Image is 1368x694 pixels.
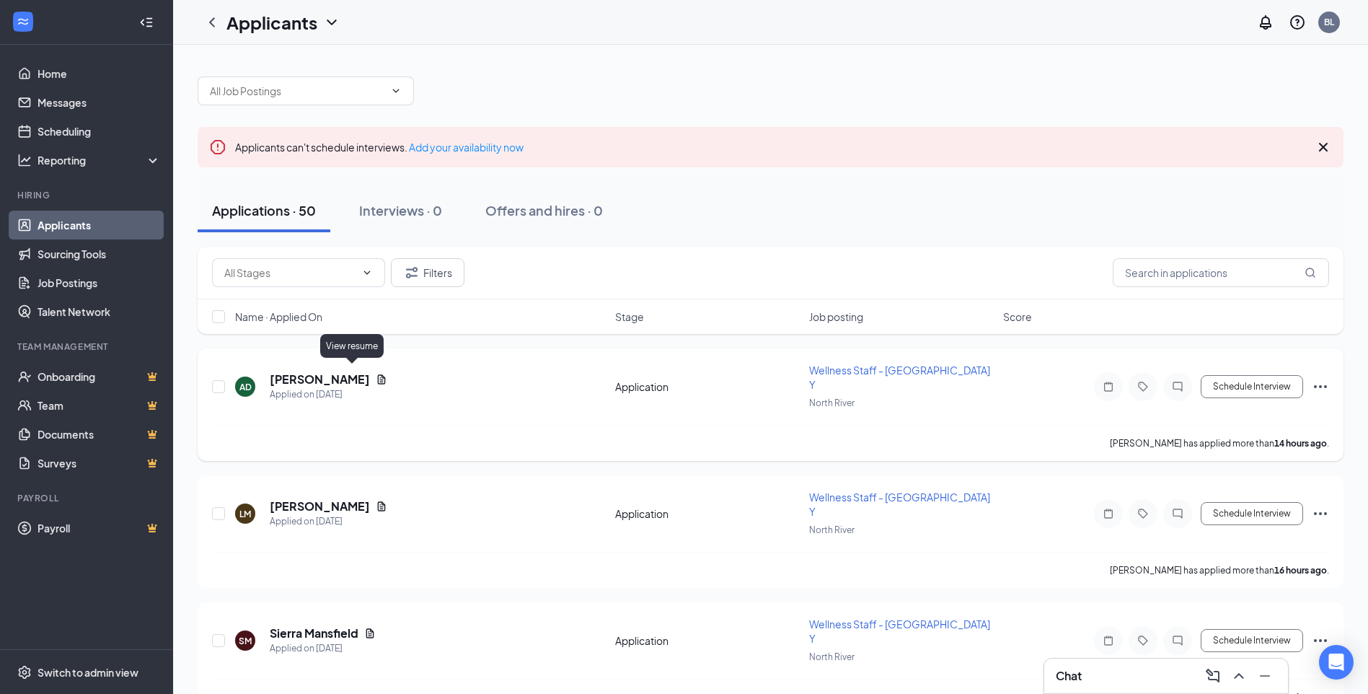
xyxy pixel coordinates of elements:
[1056,668,1082,684] h3: Chat
[235,141,524,154] span: Applicants can't schedule interviews.
[37,297,161,326] a: Talent Network
[403,264,420,281] svg: Filter
[203,14,221,31] svg: ChevronLeft
[1315,139,1332,156] svg: Cross
[210,83,384,99] input: All Job Postings
[37,449,161,478] a: SurveysCrown
[485,201,603,219] div: Offers and hires · 0
[615,633,800,648] div: Application
[1319,645,1354,680] div: Open Intercom Messenger
[390,85,402,97] svg: ChevronDown
[359,201,442,219] div: Interviews · 0
[1324,16,1334,28] div: BL
[1134,635,1152,646] svg: Tag
[1201,502,1303,525] button: Schedule Interview
[17,341,158,353] div: Team Management
[809,397,855,408] span: North River
[409,141,524,154] a: Add your availability now
[809,524,855,535] span: North River
[17,665,32,680] svg: Settings
[1312,378,1329,395] svg: Ellipses
[1253,664,1276,688] button: Minimize
[1204,667,1222,685] svg: ComposeMessage
[1305,267,1316,278] svg: MagnifyingGlass
[270,625,358,641] h5: Sierra Mansfield
[615,506,800,521] div: Application
[17,492,158,504] div: Payroll
[270,498,370,514] h5: [PERSON_NAME]
[809,651,855,662] span: North River
[37,211,161,240] a: Applicants
[37,240,161,268] a: Sourcing Tools
[37,362,161,391] a: OnboardingCrown
[270,641,376,656] div: Applied on [DATE]
[37,420,161,449] a: DocumentsCrown
[323,14,340,31] svg: ChevronDown
[270,372,370,387] h5: [PERSON_NAME]
[37,665,138,680] div: Switch to admin view
[17,153,32,167] svg: Analysis
[212,201,316,219] div: Applications · 50
[37,268,161,297] a: Job Postings
[1230,667,1248,685] svg: ChevronUp
[1201,375,1303,398] button: Schedule Interview
[37,88,161,117] a: Messages
[1113,258,1329,287] input: Search in applications
[361,267,373,278] svg: ChevronDown
[809,309,863,324] span: Job posting
[1110,564,1329,576] p: [PERSON_NAME] has applied more than .
[235,309,322,324] span: Name · Applied On
[37,391,161,420] a: TeamCrown
[1134,381,1152,392] svg: Tag
[364,628,376,639] svg: Document
[1100,508,1117,519] svg: Note
[224,265,356,281] input: All Stages
[1227,664,1250,688] button: ChevronUp
[270,514,387,529] div: Applied on [DATE]
[1289,14,1306,31] svg: QuestionInfo
[391,258,464,287] button: Filter Filters
[809,618,990,645] span: Wellness Staff - [GEOGRAPHIC_DATA] Y
[320,334,384,358] div: View resume
[1134,508,1152,519] svg: Tag
[17,189,158,201] div: Hiring
[270,387,387,402] div: Applied on [DATE]
[37,514,161,543] a: PayrollCrown
[37,59,161,88] a: Home
[1100,381,1117,392] svg: Note
[809,364,990,391] span: Wellness Staff - [GEOGRAPHIC_DATA] Y
[239,508,251,520] div: LM
[1257,14,1274,31] svg: Notifications
[37,153,162,167] div: Reporting
[1003,309,1032,324] span: Score
[1274,565,1327,576] b: 16 hours ago
[1169,381,1186,392] svg: ChatInactive
[1312,505,1329,522] svg: Ellipses
[1201,664,1224,688] button: ComposeMessage
[1256,667,1274,685] svg: Minimize
[1110,437,1329,449] p: [PERSON_NAME] has applied more than .
[1169,508,1186,519] svg: ChatInactive
[615,309,644,324] span: Stage
[16,14,30,29] svg: WorkstreamLogo
[1100,635,1117,646] svg: Note
[139,15,154,30] svg: Collapse
[239,381,252,393] div: AD
[1274,438,1327,449] b: 14 hours ago
[226,10,317,35] h1: Applicants
[239,635,252,647] div: SM
[615,379,800,394] div: Application
[376,374,387,385] svg: Document
[376,501,387,512] svg: Document
[1201,629,1303,652] button: Schedule Interview
[1312,632,1329,649] svg: Ellipses
[809,491,990,518] span: Wellness Staff - [GEOGRAPHIC_DATA] Y
[1169,635,1186,646] svg: ChatInactive
[209,139,226,156] svg: Error
[37,117,161,146] a: Scheduling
